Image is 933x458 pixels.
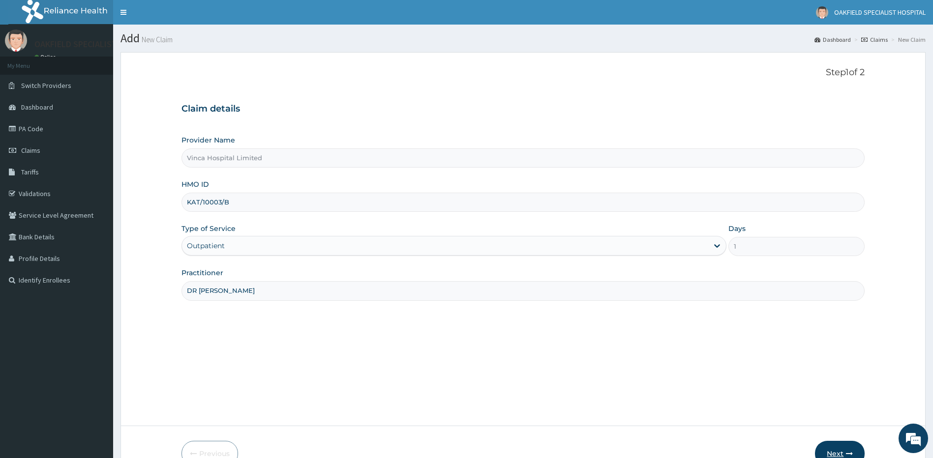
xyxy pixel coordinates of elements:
h1: Add [120,32,926,45]
span: Claims [21,146,40,155]
small: New Claim [140,36,173,43]
span: Dashboard [21,103,53,112]
img: User Image [5,29,27,52]
input: Enter HMO ID [181,193,865,212]
label: Practitioner [181,268,223,278]
a: Online [34,54,58,60]
span: Tariffs [21,168,39,176]
h3: Claim details [181,104,865,114]
label: Type of Service [181,224,236,233]
a: Claims [861,35,888,44]
p: Step 1 of 2 [181,67,865,78]
div: Outpatient [187,241,225,251]
a: Dashboard [814,35,851,44]
span: OAKFIELD SPECIALIST HOSPITAL [834,8,926,17]
label: Provider Name [181,135,235,145]
li: New Claim [889,35,926,44]
input: Enter Name [181,281,865,300]
img: User Image [816,6,828,19]
p: OAKFIELD SPECIALIST HOSPITAL [34,40,157,49]
label: HMO ID [181,179,209,189]
span: Switch Providers [21,81,71,90]
label: Days [728,224,746,233]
